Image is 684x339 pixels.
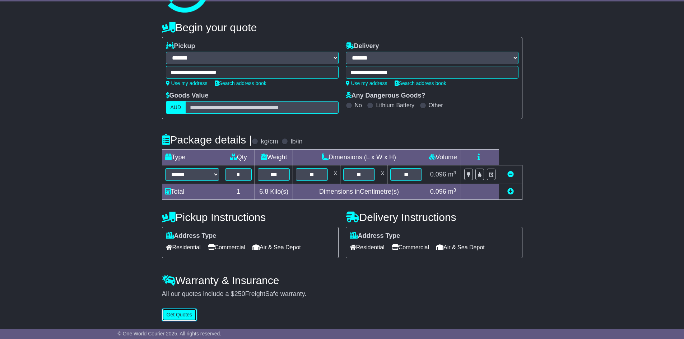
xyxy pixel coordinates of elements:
button: Get Quotes [162,309,197,321]
h4: Pickup Instructions [162,211,339,223]
td: Total [162,184,222,200]
label: Delivery [346,42,379,50]
label: Address Type [350,232,400,240]
h4: Begin your quote [162,22,522,33]
a: Use my address [346,80,387,86]
td: Dimensions (L x W x H) [293,150,425,165]
span: 250 [234,290,245,297]
label: AUD [166,101,186,114]
span: Residential [350,242,385,253]
a: Search address book [215,80,266,86]
label: Pickup [166,42,195,50]
div: All our quotes include a $ FreightSafe warranty. [162,290,522,298]
sup: 3 [453,170,456,175]
td: x [331,165,340,184]
a: Add new item [507,188,514,195]
label: No [355,102,362,109]
span: 0.096 [430,171,446,178]
td: 1 [222,184,255,200]
label: Other [429,102,443,109]
h4: Warranty & Insurance [162,274,522,286]
td: Kilo(s) [255,184,293,200]
td: Qty [222,150,255,165]
a: Search address book [395,80,446,86]
label: Goods Value [166,92,209,100]
a: Use my address [166,80,208,86]
h4: Delivery Instructions [346,211,522,223]
label: Any Dangerous Goods? [346,92,425,100]
h4: Package details | [162,134,252,146]
td: x [378,165,387,184]
span: © One World Courier 2025. All rights reserved. [118,331,222,336]
span: m [448,188,456,195]
span: 6.8 [259,188,268,195]
span: Commercial [392,242,429,253]
label: Address Type [166,232,217,240]
label: Lithium Battery [376,102,414,109]
label: lb/in [290,138,302,146]
span: m [448,171,456,178]
span: Commercial [208,242,245,253]
sup: 3 [453,187,456,193]
span: 0.096 [430,188,446,195]
td: Dimensions in Centimetre(s) [293,184,425,200]
span: Air & Sea Depot [436,242,485,253]
a: Remove this item [507,171,514,178]
td: Volume [425,150,461,165]
span: Air & Sea Depot [252,242,301,253]
td: Weight [255,150,293,165]
label: kg/cm [261,138,278,146]
span: Residential [166,242,201,253]
td: Type [162,150,222,165]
